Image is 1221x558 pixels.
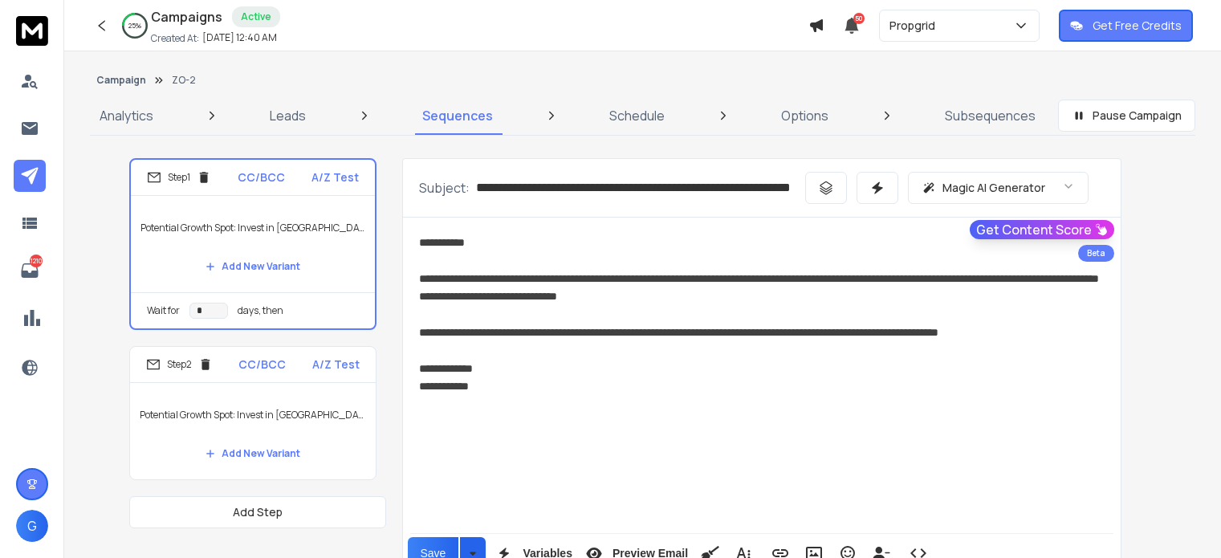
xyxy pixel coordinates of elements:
[260,96,315,135] a: Leads
[147,304,180,317] p: Wait for
[140,393,366,438] p: Potential Growth Spot: Invest in [GEOGRAPHIC_DATA] {{firstName}} ji
[600,96,674,135] a: Schedule
[422,106,493,125] p: Sequences
[238,169,285,185] p: CC/BCC
[96,74,146,87] button: Campaign
[1058,100,1195,132] button: Pause Campaign
[889,18,942,34] p: Propgrid
[419,178,470,198] p: Subject:
[193,250,313,283] button: Add New Variant
[16,510,48,542] button: G
[90,96,163,135] a: Analytics
[781,106,828,125] p: Options
[1162,503,1201,541] iframe: Intercom live chat
[609,106,665,125] p: Schedule
[945,106,1036,125] p: Subsequences
[151,7,222,26] h1: Campaigns
[147,170,211,185] div: Step 1
[128,21,141,31] p: 25 %
[311,169,359,185] p: A/Z Test
[100,106,153,125] p: Analytics
[970,220,1114,239] button: Get Content Score
[172,74,196,87] p: ZO-2
[942,180,1045,196] p: Magic AI Generator
[771,96,838,135] a: Options
[1093,18,1182,34] p: Get Free Credits
[935,96,1045,135] a: Subsequences
[30,255,43,267] p: 1210
[140,206,365,250] p: Potential Growth Spot: Invest in [GEOGRAPHIC_DATA] {{firstName}} ji
[312,356,360,373] p: A/Z Test
[151,32,199,45] p: Created At:
[14,255,46,287] a: 1210
[238,304,283,317] p: days, then
[238,356,286,373] p: CC/BCC
[202,31,277,44] p: [DATE] 12:40 AM
[908,172,1089,204] button: Magic AI Generator
[146,357,213,372] div: Step 2
[232,6,280,27] div: Active
[413,96,503,135] a: Sequences
[129,158,376,330] li: Step1CC/BCCA/Z TestPotential Growth Spot: Invest in [GEOGRAPHIC_DATA] {{firstName}} jiAdd New Var...
[853,13,865,24] span: 50
[1078,245,1114,262] div: Beta
[193,438,313,470] button: Add New Variant
[129,496,386,528] button: Add Step
[270,106,306,125] p: Leads
[1059,10,1193,42] button: Get Free Credits
[129,346,376,480] li: Step2CC/BCCA/Z TestPotential Growth Spot: Invest in [GEOGRAPHIC_DATA] {{firstName}} jiAdd New Var...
